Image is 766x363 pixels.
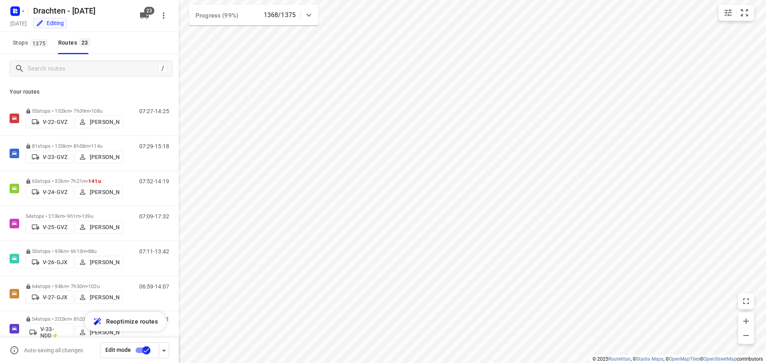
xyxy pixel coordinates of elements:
p: [PERSON_NAME] [90,329,119,336]
p: 07:27-14:25 [139,108,169,114]
a: Stadia Maps [636,356,663,362]
p: V-23-GVZ [43,154,67,160]
p: 1368/1375 [264,10,296,20]
div: Routes [58,38,93,48]
span: Edit mode [105,347,131,353]
p: 64 stops • 94km • 7h30m [26,283,123,289]
p: [PERSON_NAME] [90,154,119,160]
button: [PERSON_NAME] [75,326,123,339]
button: Reoptimize routes [85,312,166,331]
button: [PERSON_NAME] [75,186,123,198]
input: Search routes [28,63,158,75]
p: 54 stops • 202km • 8h20m [26,316,123,322]
p: 55 stops • 152km • 7h39m [26,108,123,114]
button: [PERSON_NAME] [75,291,123,304]
a: Routetitan [608,356,631,362]
div: Progress (99%)1368/1375 [189,5,318,26]
button: 23 [136,8,152,24]
p: 81 stops • 120km • 8h58m [26,143,123,149]
button: V-23-GVZ [26,151,73,163]
span: 139u [82,213,93,219]
p: 07:29-15:18 [139,143,169,149]
div: small contained button group [719,5,754,21]
p: Your routes [10,88,169,96]
span: 1375 [30,39,48,47]
div: Editing [36,19,64,27]
p: [PERSON_NAME] [90,259,119,265]
p: 06:59-14:07 [139,283,169,290]
p: V-22-GVZ [43,119,67,125]
p: 50 stops • 93km • 6h13m [26,248,123,254]
p: [PERSON_NAME] [90,224,119,230]
span: 114u [91,143,103,149]
button: Map settings [720,5,736,21]
span: • [87,283,88,289]
span: Reoptimize routes [106,316,158,327]
a: OpenMapTiles [669,356,700,362]
span: • [80,213,82,219]
p: V-33-NDD⚡ [40,326,70,339]
p: 54 stops • 213km • 9h1m [26,213,123,219]
span: 23 [79,38,90,46]
p: [PERSON_NAME] [90,119,119,125]
span: Progress (99%) [195,12,238,19]
p: V-24-GVZ [43,189,67,195]
span: Stops [13,38,50,48]
span: 88u [88,248,97,254]
button: Fit zoom [736,5,752,21]
p: V-27-GJX [43,294,67,300]
button: V-24-GVZ [26,186,73,198]
button: [PERSON_NAME] [75,221,123,233]
li: © 2025 , © , © © contributors [592,356,763,362]
button: V-22-GVZ [26,116,73,128]
p: [PERSON_NAME] [90,189,119,195]
p: 07:11-13:42 [139,248,169,255]
button: V-27-GJX [26,291,73,304]
span: 102u [88,283,100,289]
button: [PERSON_NAME] [75,151,123,163]
button: V-25-GVZ [26,221,73,233]
div: / [158,64,167,73]
p: 63 stops • 32km • 7h21m [26,178,123,184]
a: OpenStreetMap [703,356,736,362]
p: V-25-GVZ [43,224,67,230]
p: 07:52-14:19 [139,178,169,184]
div: Driver app settings [159,345,169,355]
span: • [89,143,91,149]
button: V-26-GJX [26,256,73,269]
button: [PERSON_NAME] [75,256,123,269]
button: V-33-NDD⚡ [26,324,73,341]
button: [PERSON_NAME] [75,116,123,128]
p: 07:09-17:32 [139,213,169,220]
span: • [89,108,91,114]
h5: Drachten - [DATE] [30,4,133,17]
span: 108u [91,108,103,114]
span: • [87,178,88,184]
p: [PERSON_NAME] [90,294,119,300]
p: Auto-saving all changes [24,347,83,353]
span: • [87,248,88,254]
p: V-26-GJX [43,259,67,265]
h5: [DATE] [7,19,30,28]
span: 141u [88,178,101,184]
span: 23 [144,7,154,15]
